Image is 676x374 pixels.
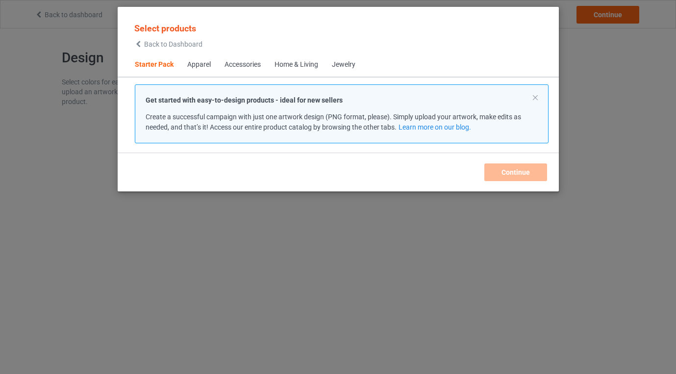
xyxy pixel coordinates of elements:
[187,60,211,70] div: Apparel
[146,113,521,131] span: Create a successful campaign with just one artwork design (PNG format, please). Simply upload you...
[275,60,318,70] div: Home & Living
[128,53,180,77] span: Starter Pack
[398,123,471,131] a: Learn more on our blog.
[332,60,355,70] div: Jewelry
[144,40,202,48] span: Back to Dashboard
[225,60,261,70] div: Accessories
[146,96,343,104] strong: Get started with easy-to-design products - ideal for new sellers
[134,23,196,33] span: Select products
